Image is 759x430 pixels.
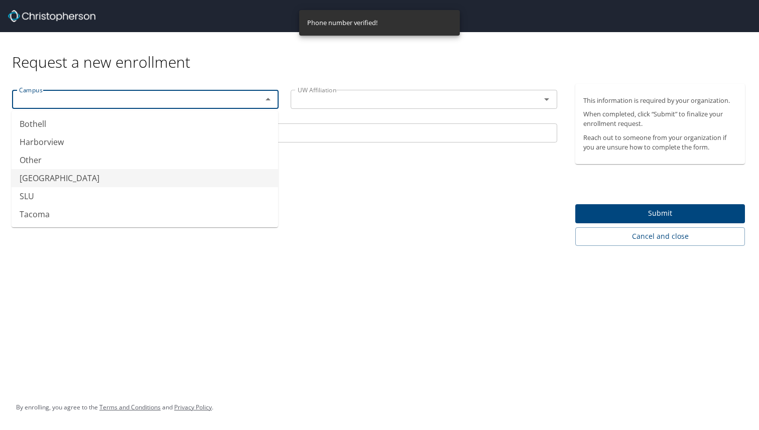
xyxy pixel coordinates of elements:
[12,133,278,151] li: Harborview
[174,403,212,411] a: Privacy Policy
[583,109,737,128] p: When completed, click “Submit” to finalize your enrollment request.
[12,123,557,142] input: EX:
[12,205,278,223] li: Tacoma
[12,187,278,205] li: SLU
[12,169,278,187] li: [GEOGRAPHIC_DATA]
[583,96,737,105] p: This information is required by your organization.
[12,151,278,169] li: Other
[583,230,737,243] span: Cancel and close
[16,395,213,420] div: By enrolling, you agree to the and .
[12,32,753,72] div: Request a new enrollment
[8,10,95,22] img: cbt logo
[12,115,278,133] li: Bothell
[583,133,737,152] p: Reach out to someone from your organization if you are unsure how to complete the form.
[540,92,554,106] button: Open
[307,13,377,33] div: Phone number verified!
[575,204,745,224] button: Submit
[261,92,275,106] button: Close
[575,227,745,246] button: Cancel and close
[583,207,737,220] span: Submit
[99,403,161,411] a: Terms and Conditions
